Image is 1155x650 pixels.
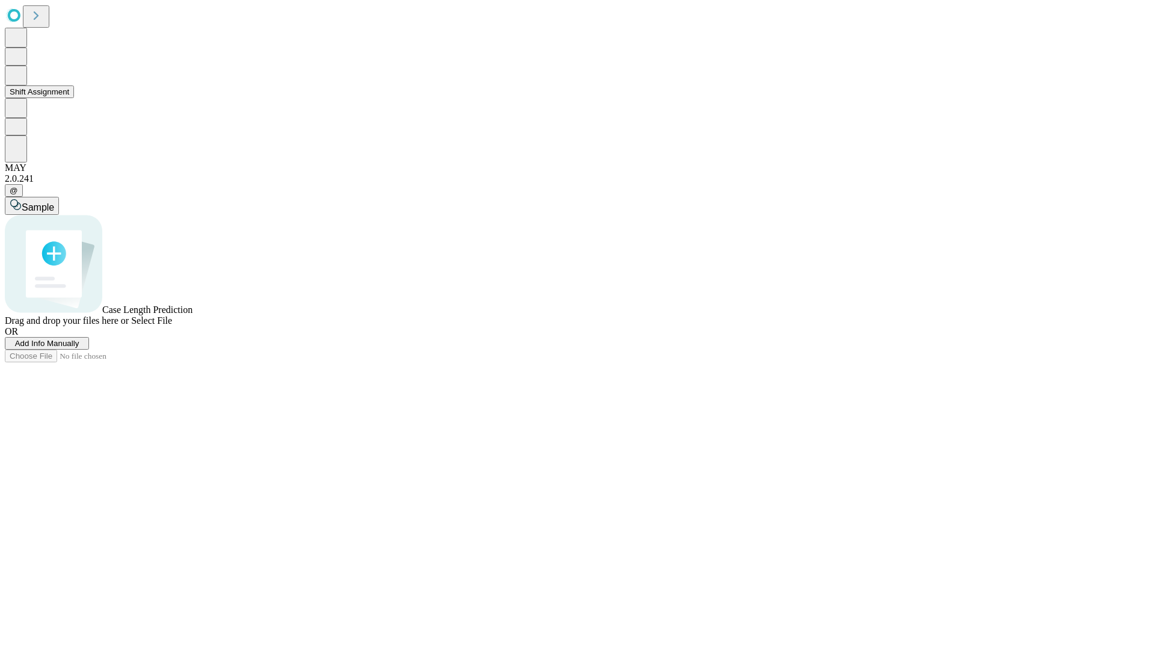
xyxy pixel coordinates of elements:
[5,326,18,336] span: OR
[10,186,18,195] span: @
[15,339,79,348] span: Add Info Manually
[5,173,1150,184] div: 2.0.241
[5,197,59,215] button: Sample
[5,337,89,350] button: Add Info Manually
[5,315,129,326] span: Drag and drop your files here or
[131,315,172,326] span: Select File
[5,162,1150,173] div: MAY
[102,305,192,315] span: Case Length Prediction
[5,184,23,197] button: @
[5,85,74,98] button: Shift Assignment
[22,202,54,212] span: Sample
